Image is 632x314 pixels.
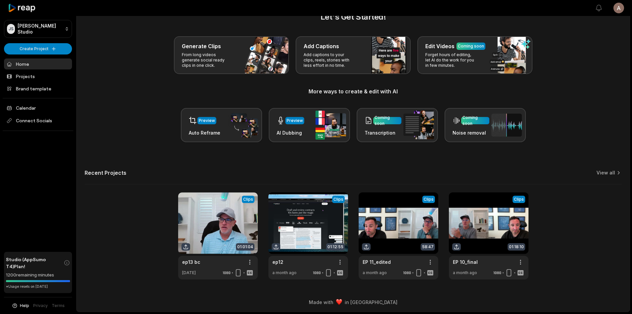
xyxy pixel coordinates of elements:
p: [PERSON_NAME] Studio [18,23,62,35]
img: noise_removal.png [491,114,522,137]
span: Studio (AppSumo T4) Plan! [6,256,64,270]
h3: Add Captions [304,42,339,50]
div: JS [7,24,15,34]
button: Create Project [4,43,72,54]
a: Calendar [4,102,72,113]
h3: More ways to create & edit with AI [85,87,622,95]
h3: AI Dubbing [277,129,304,136]
img: auto_reframe.png [228,112,258,138]
a: EP 11_edited [363,259,391,265]
a: ep12 [272,259,283,265]
a: Home [4,58,72,69]
h2: Recent Projects [85,169,126,176]
a: View all [597,169,615,176]
span: Help [20,303,29,309]
p: Forget hours of editing, let AI do the work for you in few minutes. [425,52,477,68]
a: ep13 bc [182,259,200,265]
a: Brand template [4,83,72,94]
h3: Generate Clips [182,42,221,50]
span: Connect Socials [4,115,72,127]
a: EP 10_final [453,259,478,265]
div: Coming soon [462,115,488,127]
a: Terms [52,303,65,309]
div: Preview [287,118,303,124]
h3: Transcription [365,129,401,136]
p: From long videos generate social ready clips in one click. [182,52,233,68]
h3: Noise removal [453,129,489,136]
div: Coming soon [458,43,484,49]
div: 1200 remaining minutes [6,272,70,278]
p: Add captions to your clips, reels, stories with less effort in no time. [304,52,355,68]
h3: Edit Videos [425,42,455,50]
h3: Auto Reframe [189,129,220,136]
button: Help [12,303,29,309]
h2: Let's Get Started! [85,11,622,23]
img: ai_dubbing.png [316,111,346,140]
a: Projects [4,71,72,82]
img: heart emoji [336,299,342,305]
a: Privacy [33,303,48,309]
div: Preview [199,118,215,124]
div: *Usage resets on [DATE] [6,284,70,289]
img: transcription.png [403,111,434,139]
div: Coming soon [375,115,400,127]
div: Made with in [GEOGRAPHIC_DATA] [83,299,624,306]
